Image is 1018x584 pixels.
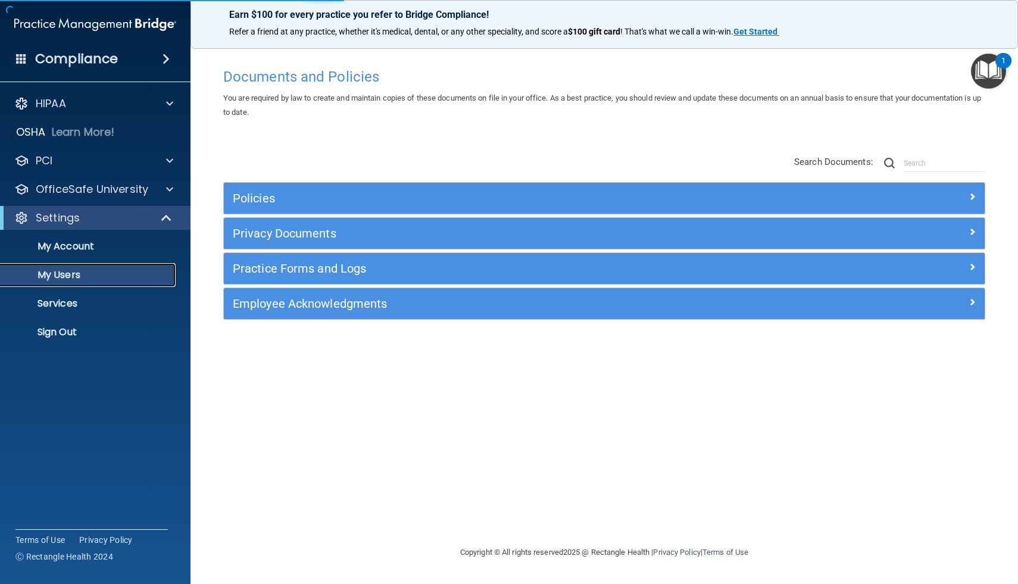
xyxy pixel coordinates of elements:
[387,533,822,571] div: Copyright © All rights reserved 2025 @ Rectangle Health | |
[35,51,118,67] h4: Compliance
[233,189,976,208] a: Policies
[14,13,176,36] img: PMB logo
[233,192,786,205] h5: Policies
[233,294,976,313] a: Employee Acknowledgments
[653,548,700,557] a: Privacy Policy
[884,158,895,168] img: ic-search.3b580494.png
[8,298,170,310] p: Services
[16,125,46,139] p: OSHA
[36,96,66,111] p: HIPAA
[794,157,873,167] span: Search Documents:
[14,182,173,196] a: OfficeSafe University
[733,27,777,36] strong: Get Started
[8,326,170,338] p: Sign Out
[229,9,979,20] p: Earn $100 for every practice you refer to Bridge Compliance!
[233,259,976,278] a: Practice Forms and Logs
[36,182,148,196] p: OfficeSafe University
[904,154,985,172] input: Search
[229,27,568,36] span: Refer a friend at any practice, whether it's medical, dental, or any other speciality, and score a
[36,211,80,225] p: Settings
[620,27,733,36] span: ! That's what we call a win-win.
[14,211,173,225] a: Settings
[8,241,170,252] p: My Account
[14,96,173,111] a: HIPAA
[79,534,133,546] a: Privacy Policy
[971,54,1006,89] button: Open Resource Center, 1 new notification
[15,534,65,546] a: Terms of Use
[1001,61,1005,76] div: 1
[15,551,113,563] span: Ⓒ Rectangle Health 2024
[14,154,173,168] a: PCI
[733,27,779,36] a: Get Started
[36,154,52,168] p: PCI
[233,262,786,275] h5: Practice Forms and Logs
[8,269,170,281] p: My Users
[52,125,115,139] p: Learn More!
[233,227,786,240] h5: Privacy Documents
[233,224,976,243] a: Privacy Documents
[233,297,786,310] h5: Employee Acknowledgments
[568,27,620,36] strong: $100 gift card
[702,548,748,557] a: Terms of Use
[223,93,981,117] span: You are required by law to create and maintain copies of these documents on file in your office. ...
[223,69,985,85] h4: Documents and Policies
